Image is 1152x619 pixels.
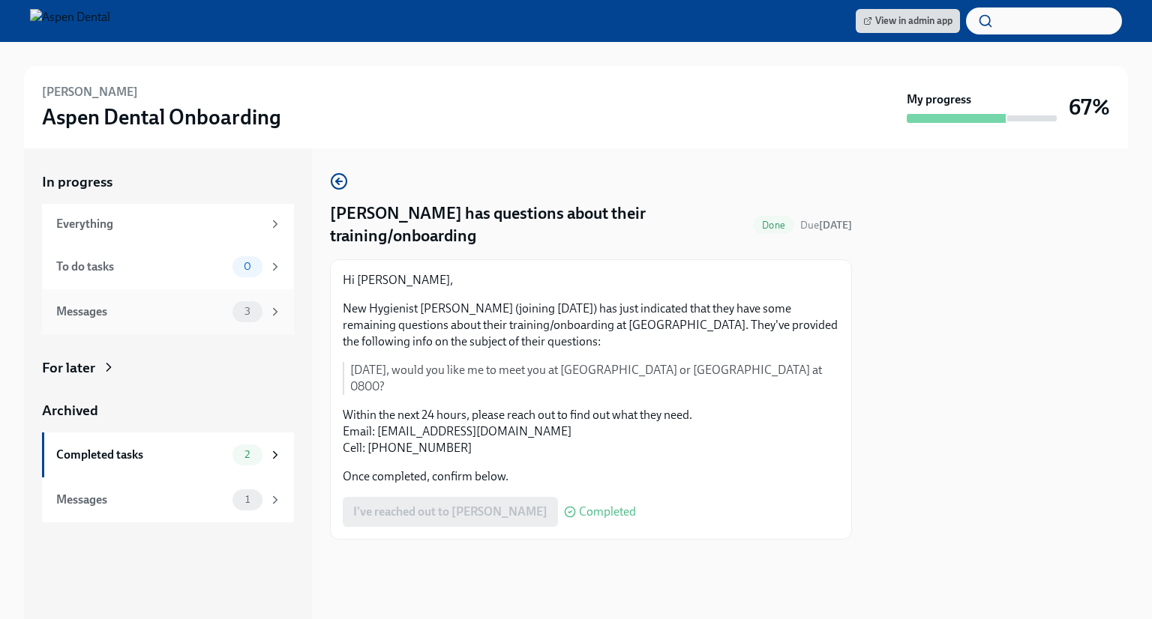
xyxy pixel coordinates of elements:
[42,358,95,378] div: For later
[1069,94,1110,121] h3: 67%
[753,220,794,231] span: Done
[30,9,110,33] img: Aspen Dental
[42,432,294,477] a: Completed tasks2
[800,218,852,232] span: August 8th, 2025 09:00
[42,477,294,522] a: Messages1
[579,506,636,518] span: Completed
[42,103,281,130] h3: Aspen Dental Onboarding
[819,219,852,232] strong: [DATE]
[330,202,747,247] h4: [PERSON_NAME] has questions about their training/onboarding
[56,216,262,232] div: Everything
[343,407,839,456] p: Within the next 24 hours, please reach out to find out what they need. Email: [EMAIL_ADDRESS][DOM...
[42,401,294,420] a: Archived
[235,306,259,317] span: 3
[56,492,226,508] div: Messages
[42,204,294,244] a: Everything
[42,172,294,192] a: In progress
[42,289,294,334] a: Messages3
[236,494,259,505] span: 1
[42,244,294,289] a: To do tasks0
[800,219,852,232] span: Due
[56,304,226,320] div: Messages
[863,13,952,28] span: View in admin app
[343,272,839,289] p: Hi [PERSON_NAME],
[350,362,839,395] p: [DATE], would you like me to meet you at [GEOGRAPHIC_DATA] or [GEOGRAPHIC_DATA] at 0800?
[235,261,260,272] span: 0
[42,358,294,378] a: For later
[56,447,226,463] div: Completed tasks
[856,9,960,33] a: View in admin app
[343,468,839,485] p: Once completed, confirm below.
[343,301,839,350] p: New Hygienist [PERSON_NAME] (joining [DATE]) has just indicated that they have some remaining que...
[42,84,138,100] h6: [PERSON_NAME]
[235,449,259,460] span: 2
[56,259,226,275] div: To do tasks
[907,91,971,108] strong: My progress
